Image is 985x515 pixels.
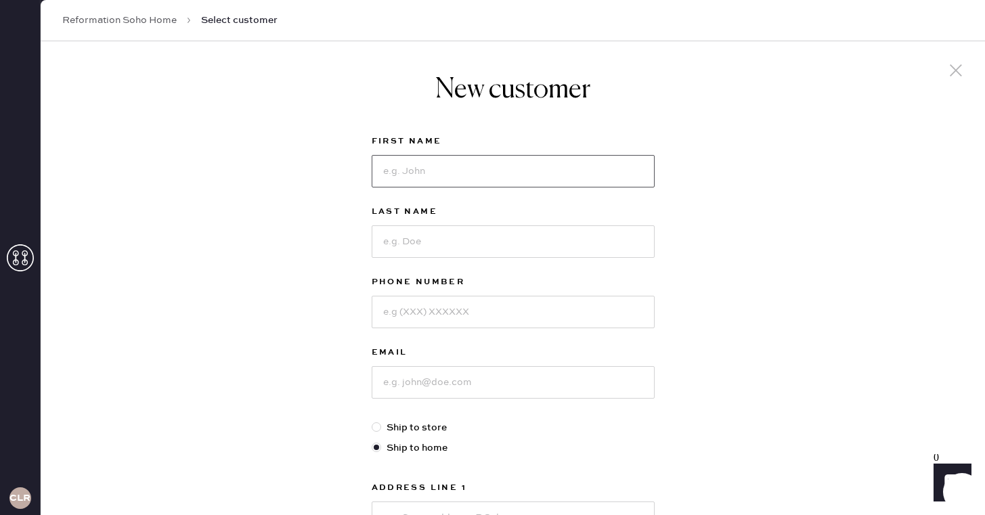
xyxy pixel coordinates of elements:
[62,14,177,27] a: Reformation Soho Home
[372,274,655,290] label: Phone Number
[9,493,30,503] h3: CLR
[372,296,655,328] input: e.g (XXX) XXXXXX
[372,225,655,258] input: e.g. Doe
[201,14,278,27] span: Select customer
[372,420,655,435] label: Ship to store
[372,133,655,150] label: First Name
[372,480,655,496] label: Address Line 1
[372,441,655,455] label: Ship to home
[372,344,655,361] label: Email
[372,366,655,399] input: e.g. john@doe.com
[372,155,655,187] input: e.g. John
[372,204,655,220] label: Last Name
[372,74,655,106] h1: New customer
[921,454,979,512] iframe: Front Chat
